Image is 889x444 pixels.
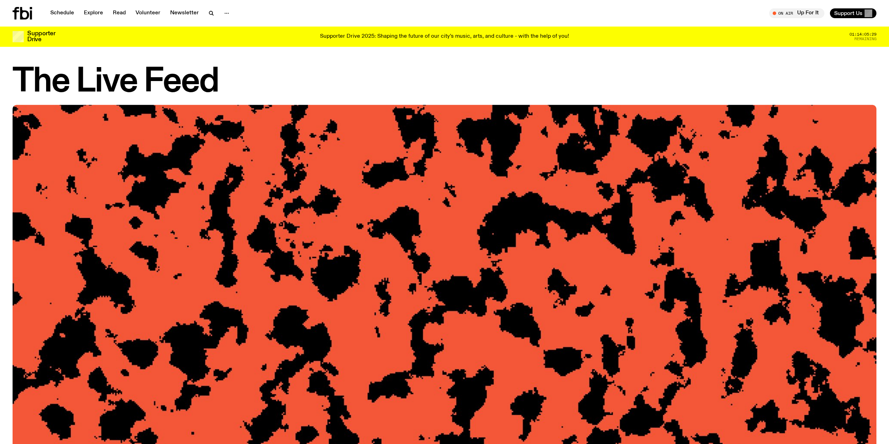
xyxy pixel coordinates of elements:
a: Read [109,8,130,18]
span: Support Us [834,10,862,16]
span: Remaining [854,37,876,41]
a: Schedule [46,8,78,18]
p: Supporter Drive 2025: Shaping the future of our city’s music, arts, and culture - with the help o... [320,34,569,40]
a: Newsletter [166,8,203,18]
span: 01:14:05:29 [850,32,876,36]
a: Volunteer [131,8,165,18]
button: On AirUp For It [769,8,824,18]
a: Explore [80,8,107,18]
button: Support Us [830,8,876,18]
h1: The Live Feed [13,66,876,98]
h3: Supporter Drive [27,31,55,43]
